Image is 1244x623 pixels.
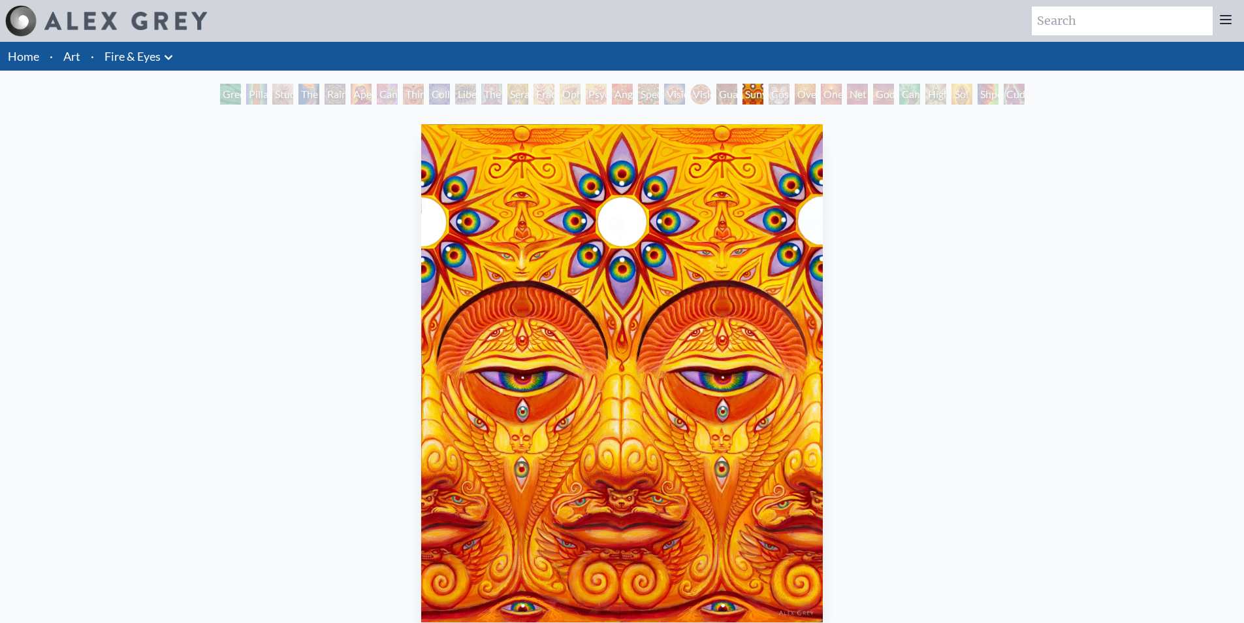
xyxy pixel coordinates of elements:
[1004,84,1025,105] div: Cuddle
[769,84,789,105] div: Cosmic Elf
[220,84,241,105] div: Green Hand
[325,84,345,105] div: Rainbow Eye Ripple
[795,84,816,105] div: Oversoul
[534,84,554,105] div: Fractal Eyes
[664,84,685,105] div: Vision Crystal
[481,84,502,105] div: The Seer
[821,84,842,105] div: One
[560,84,581,105] div: Ophanic Eyelash
[586,84,607,105] div: Psychomicrograph of a Fractal Paisley Cherub Feather Tip
[104,47,161,65] a: Fire & Eyes
[638,84,659,105] div: Spectral Lotus
[351,84,372,105] div: Aperture
[978,84,998,105] div: Shpongled
[873,84,894,105] div: Godself
[298,84,319,105] div: The Torch
[429,84,450,105] div: Collective Vision
[742,84,763,105] div: Sunyata
[455,84,476,105] div: Liberation Through Seeing
[1032,7,1213,35] input: Search
[421,124,823,622] img: Sunyata-2010-Alex-Grey-watermarked.jpeg
[507,84,528,105] div: Seraphic Transport Docking on the Third Eye
[925,84,946,105] div: Higher Vision
[272,84,293,105] div: Study for the Great Turn
[8,49,39,63] a: Home
[403,84,424,105] div: Third Eye Tears of Joy
[690,84,711,105] div: Vision [PERSON_NAME]
[716,84,737,105] div: Guardian of Infinite Vision
[847,84,868,105] div: Net of Being
[63,47,80,65] a: Art
[899,84,920,105] div: Cannafist
[377,84,398,105] div: Cannabis Sutra
[612,84,633,105] div: Angel Skin
[246,84,267,105] div: Pillar of Awareness
[86,42,99,71] li: ·
[44,42,58,71] li: ·
[951,84,972,105] div: Sol Invictus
